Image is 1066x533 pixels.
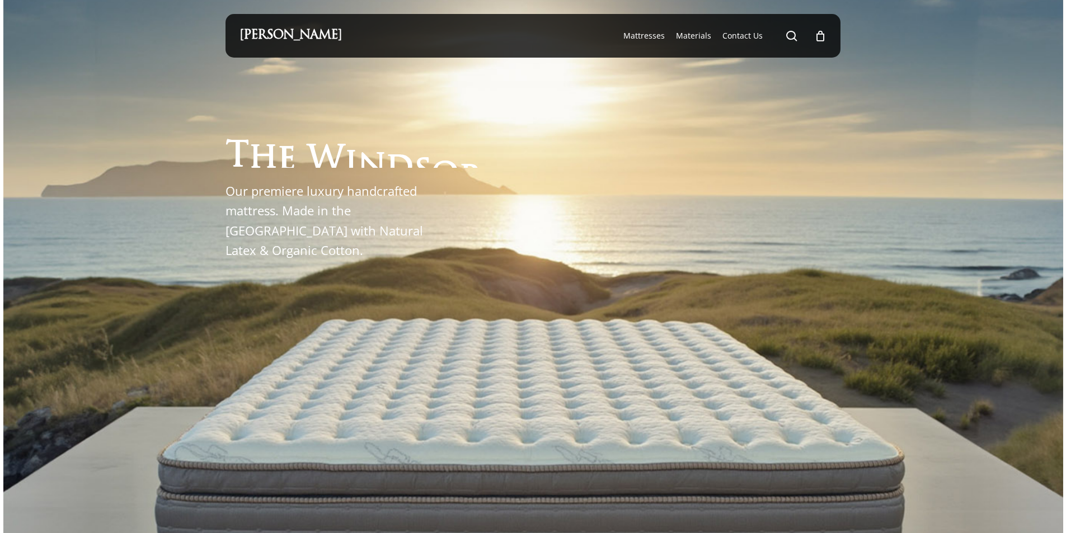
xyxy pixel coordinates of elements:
[623,30,665,41] a: Mattresses
[618,14,826,58] nav: Main Menu
[676,30,711,41] a: Materials
[226,140,249,174] span: T
[814,30,826,42] a: Cart
[226,134,482,168] h1: The Windsor
[386,152,414,186] span: d
[431,158,459,192] span: o
[722,30,763,41] a: Contact Us
[414,154,431,188] span: s
[345,147,358,181] span: i
[240,30,342,42] a: [PERSON_NAME]
[226,181,435,260] p: Our premiere luxury handcrafted mattress. Made in the [GEOGRAPHIC_DATA] with Natural Latex & Orga...
[249,142,278,176] span: h
[307,145,345,179] span: W
[358,149,386,183] span: n
[278,143,296,177] span: e
[459,161,482,195] span: r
